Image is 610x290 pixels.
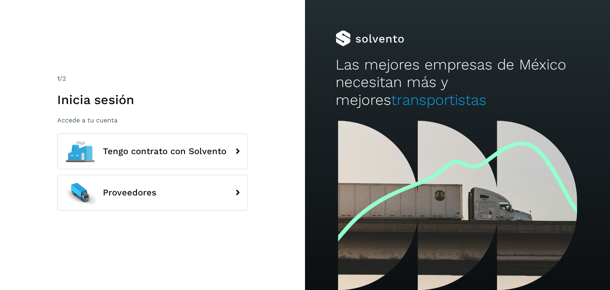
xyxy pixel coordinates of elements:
div: /2 [57,74,248,83]
h1: Inicia sesión [57,92,248,107]
span: 1 [57,75,60,82]
span: transportistas [391,91,486,108]
span: Tengo contrato con Solvento [103,147,226,156]
button: Tengo contrato con Solvento [57,133,248,169]
span: Proveedores [103,188,156,197]
h2: Las mejores empresas de México necesitan más y mejores [336,56,579,109]
button: Proveedores [57,175,248,211]
p: Accede a tu cuenta [57,116,248,124]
